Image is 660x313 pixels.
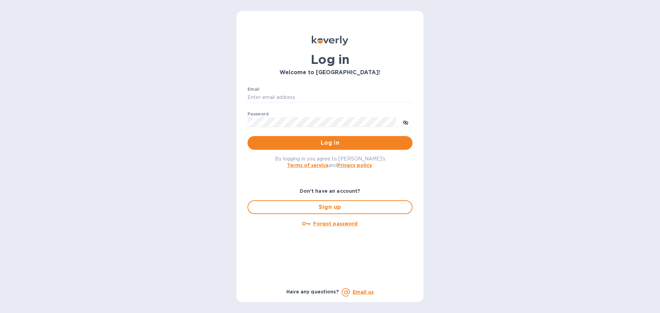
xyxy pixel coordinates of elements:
[247,87,260,91] label: Email
[247,200,412,214] button: Sign up
[287,163,329,168] a: Terms of service
[313,221,357,226] u: Forgot password
[353,289,374,295] a: Email us
[247,69,412,76] h3: Welcome to [GEOGRAPHIC_DATA]!
[300,188,361,194] b: Don't have an account?
[247,112,268,116] label: Password
[312,36,348,45] img: Koverly
[253,139,407,147] span: Log in
[286,289,339,294] b: Have any questions?
[254,203,406,211] span: Sign up
[337,163,372,168] a: Privacy policy
[399,115,412,129] button: toggle password visibility
[275,156,385,168] span: By logging in you agree to [PERSON_NAME]'s and .
[247,136,412,150] button: Log in
[247,92,412,103] input: Enter email address
[247,52,412,67] h1: Log in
